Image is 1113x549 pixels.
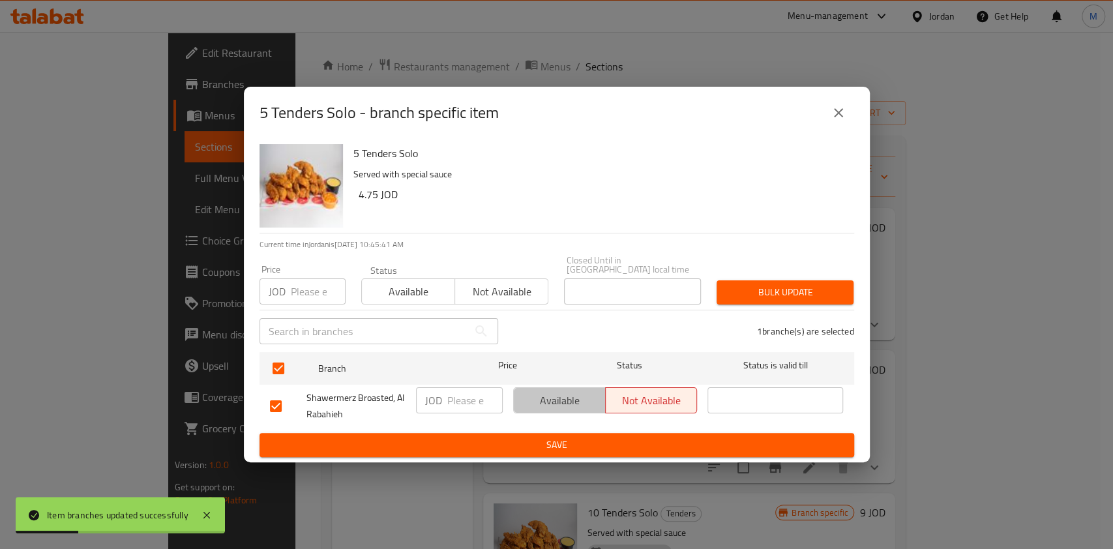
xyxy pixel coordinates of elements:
div: Item branches updated successfully [47,508,188,522]
h2: 5 Tenders Solo - branch specific item [260,102,499,123]
input: Please enter price [447,387,503,413]
span: Not available [611,391,692,410]
span: Status is valid till [707,357,843,374]
input: Please enter price [291,278,346,304]
span: Available [519,391,601,410]
button: Bulk update [717,280,853,304]
span: Available [367,282,450,301]
span: Bulk update [727,284,843,301]
button: Save [260,433,854,457]
span: Save [270,437,844,453]
button: close [823,97,854,128]
span: Branch [318,361,454,377]
p: 1 branche(s) are selected [757,325,854,338]
p: JOD [269,284,286,299]
span: Not available [460,282,543,301]
h6: 5 Tenders Solo [353,144,844,162]
p: JOD [425,393,442,408]
h6: 4.75 JOD [359,185,844,203]
span: Price [464,357,551,374]
button: Not available [454,278,548,304]
span: Shawermerz Broasted‎, Al Rabahieh [306,390,406,423]
button: Not available [605,387,698,413]
span: Status [561,357,697,374]
p: Served with special sauce [353,166,844,183]
p: Current time in Jordan is [DATE] 10:45:41 AM [260,239,854,250]
button: Available [361,278,455,304]
img: 5 Tenders Solo [260,144,343,228]
input: Search in branches [260,318,468,344]
button: Available [513,387,606,413]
